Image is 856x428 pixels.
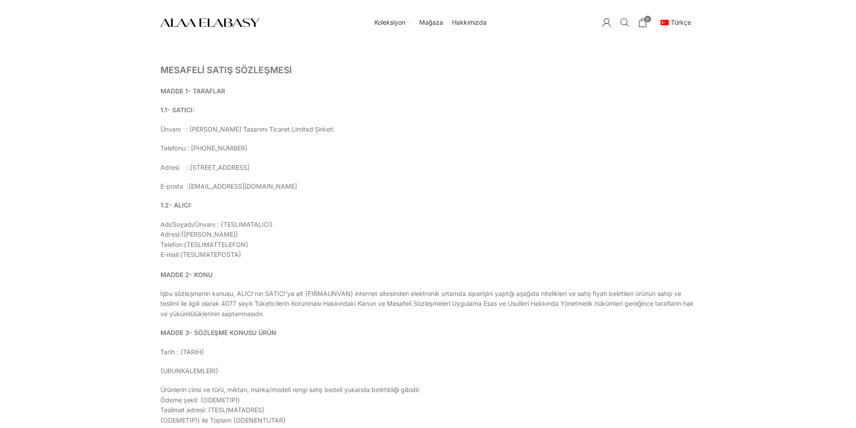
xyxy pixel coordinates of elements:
strong: MADDE 2- KONU [160,271,213,278]
a: Koleksiyon [374,13,410,31]
div: İkincil navigasyon [654,13,701,31]
p: Telefonu : [PHONE_NUMBER] [160,143,696,153]
span: Türkçe [671,18,691,26]
strong: 1.2- ALICI: [160,201,192,209]
strong: MADDE 1- TARAFLAR [160,87,225,95]
strong: MESAFELİ SATIŞ SÖZLEŞMESİ [160,65,292,75]
span: Mağaza [419,18,443,27]
p: İşbu sözleşmenin konusu, ALICI’nın SATICI’ya ait {FIRMAUNVAN} internet sitesinden elektronik orta... [160,289,696,319]
a: Arama [616,13,634,31]
span: Hakkımızda [452,18,487,27]
strong: MADDE 3- SÖZLEŞME KONUSU ÜRÜN [160,329,276,336]
div: Ana yönlendirici [264,13,598,31]
p: Ünvanı : [PERSON_NAME] Tasarımı Ticaret Limited Şirketi [160,124,696,134]
a: Hakkımızda [452,13,487,31]
p: {URUNKALEMLERI} [160,366,696,376]
a: tr_TRTürkçe [658,13,696,31]
a: 0 [634,13,652,31]
p: Adı/Soyadı/Ünvanı : {TESLIMATALICI} Adresi:{[PERSON_NAME]} Telefon:{TESLIMATTELEFON} E-mail:{TESL... [160,220,696,280]
a: Mağaza [419,13,443,31]
p: E-posta :[EMAIL_ADDRESS][DOMAIN_NAME] [160,181,696,191]
img: Türkçe [661,20,669,25]
strong: 1.1- SATICI: [160,106,194,114]
p: Tarih : {TARIH} [160,347,696,357]
p: Ürünlerin cinsi ve türü, miktarı, marka/modeli rengi satış bedeli yukarıda belirtildiği gibidir. ... [160,385,696,425]
span: 0 [644,16,651,22]
p: Adresi : [STREET_ADDRESS] [160,163,696,172]
span: Koleksiyon [374,18,405,27]
a: Site logo [160,18,259,26]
